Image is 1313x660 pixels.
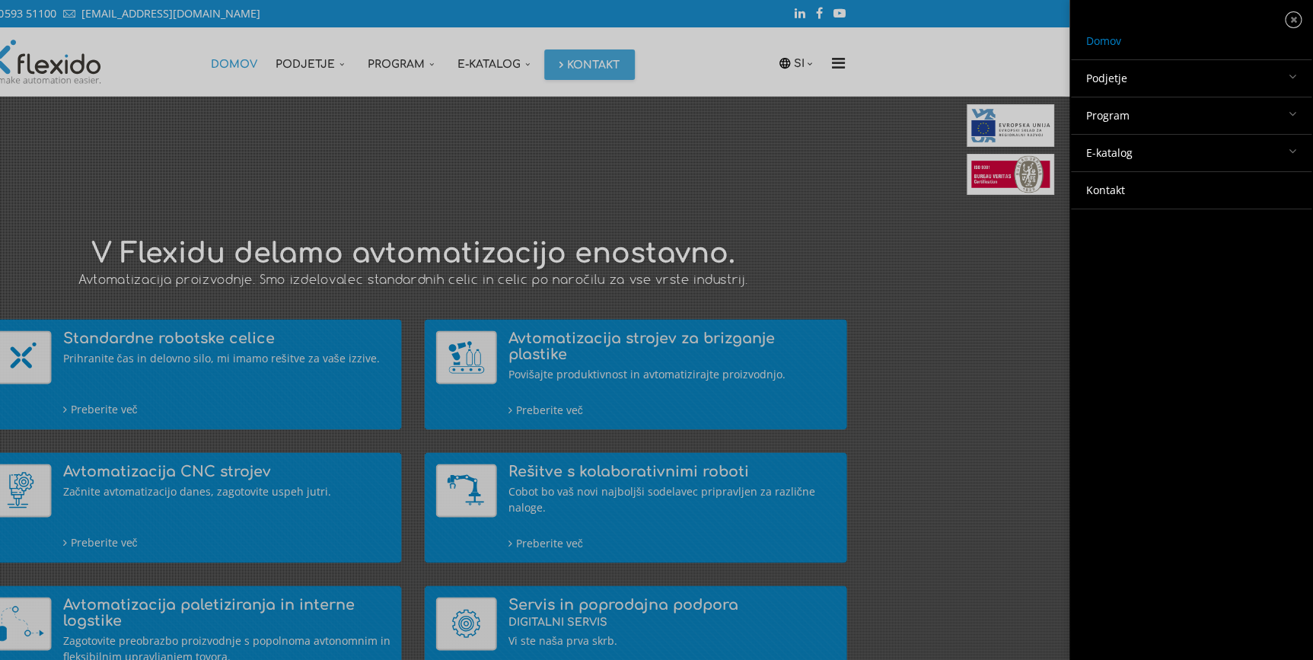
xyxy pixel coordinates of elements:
a: Podjetje [1071,60,1311,97]
a: Close [1285,11,1302,28]
a: Domov [1071,23,1311,59]
a: Program [1071,97,1311,134]
a: E-katalog [1071,135,1311,171]
a: Kontakt [1071,172,1311,209]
